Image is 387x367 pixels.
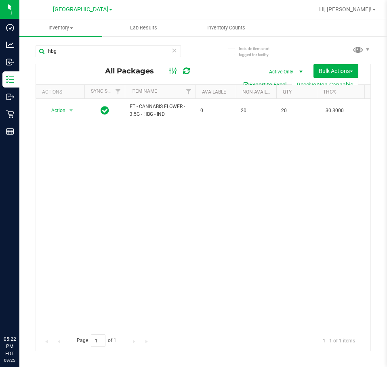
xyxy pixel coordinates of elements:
[238,78,292,92] button: Export to Excel
[105,67,162,75] span: All Packages
[91,88,122,94] a: Sync Status
[283,89,292,95] a: Qty
[4,336,16,357] p: 05:22 PM EDT
[131,88,157,94] a: Item Name
[242,89,278,95] a: Non-Available
[182,85,196,98] a: Filter
[70,334,123,347] span: Page of 1
[4,357,16,363] p: 09/25
[185,19,268,36] a: Inventory Counts
[313,64,358,78] button: Bulk Actions
[101,105,109,116] span: In Sync
[42,89,81,95] div: Actions
[6,75,14,83] inline-svg: Inventory
[19,19,102,36] a: Inventory
[241,107,271,115] span: 20
[319,68,353,74] span: Bulk Actions
[8,302,32,327] iframe: Resource center
[91,334,105,347] input: 1
[322,105,348,117] span: 30.3000
[316,334,362,346] span: 1 - 1 of 1 items
[44,105,66,116] span: Action
[19,24,102,31] span: Inventory
[130,103,191,118] span: FT - CANNABIS FLOWER - 3.5G - HBG - IND
[102,19,185,36] a: Lab Results
[6,93,14,101] inline-svg: Outbound
[111,85,125,98] a: Filter
[239,46,279,58] span: Include items not tagged for facility
[202,89,226,95] a: Available
[196,24,256,31] span: Inventory Counts
[292,78,358,92] button: Receive Non-Cannabis
[6,41,14,49] inline-svg: Analytics
[6,110,14,118] inline-svg: Retail
[319,6,372,13] span: Hi, [PERSON_NAME]!
[36,45,181,57] input: Search Package ID, Item Name, SKU, Lot or Part Number...
[6,127,14,136] inline-svg: Reports
[66,105,76,116] span: select
[200,107,231,115] span: 0
[323,89,337,95] a: THC%
[6,23,14,31] inline-svg: Dashboard
[171,45,177,56] span: Clear
[119,24,168,31] span: Lab Results
[6,58,14,66] inline-svg: Inbound
[53,6,108,13] span: [GEOGRAPHIC_DATA]
[281,107,312,115] span: 20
